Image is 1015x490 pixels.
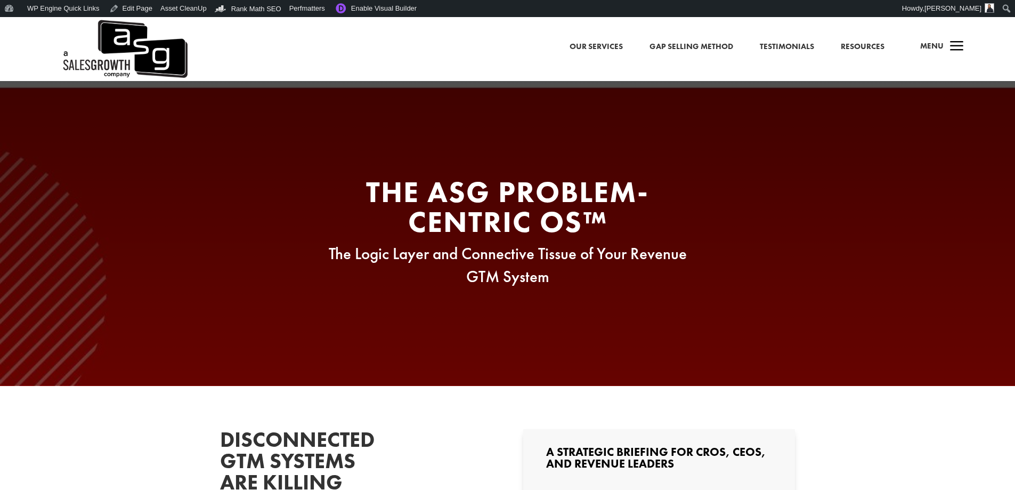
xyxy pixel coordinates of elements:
[61,17,188,81] img: ASG Co. Logo
[920,41,944,51] span: Menu
[760,40,814,54] a: Testimonials
[841,40,884,54] a: Resources
[546,446,772,475] h3: A Strategic Briefing for CROs, CEOs, and Revenue Leaders
[924,4,981,12] span: [PERSON_NAME]
[305,177,710,242] h2: The ASG Problem-Centric OS™
[305,242,710,288] p: The Logic Layer and Connective Tissue of Your Revenue GTM System
[649,40,733,54] a: Gap Selling Method
[946,36,968,58] span: a
[231,5,281,13] span: Rank Math SEO
[61,17,188,81] a: A Sales Growth Company Logo
[570,40,623,54] a: Our Services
